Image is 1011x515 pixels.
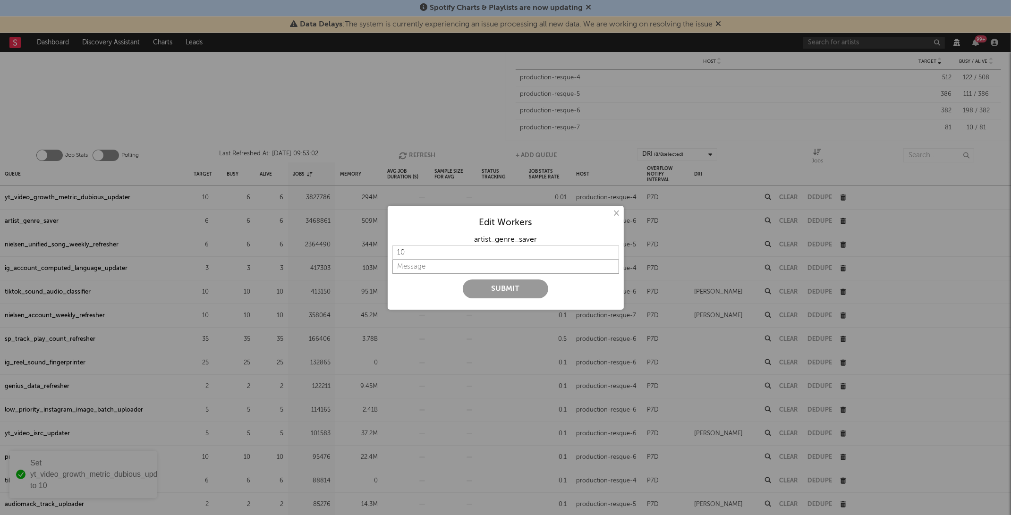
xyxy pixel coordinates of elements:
[392,245,619,260] input: Target
[392,217,619,228] div: Edit Workers
[463,279,548,298] button: Submit
[392,260,619,274] input: Message
[392,234,619,245] div: artist_genre_saver
[611,208,621,219] button: ×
